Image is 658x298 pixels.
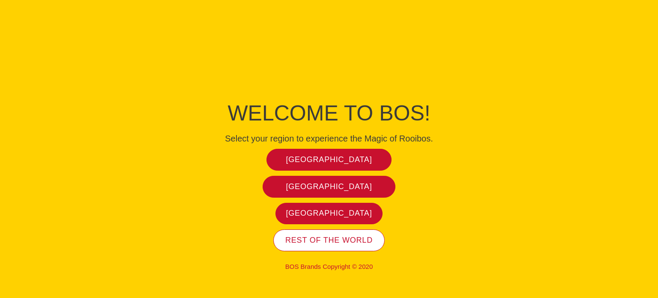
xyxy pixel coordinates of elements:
img: Bos Brands [297,24,361,89]
p: BOS Brands Copyright © 2020 [136,263,522,271]
a: [GEOGRAPHIC_DATA] [263,176,396,198]
a: [GEOGRAPHIC_DATA] [275,203,383,225]
span: [GEOGRAPHIC_DATA] [286,155,372,165]
span: Rest of the world [285,235,373,245]
h1: Welcome to BOS! [136,98,522,128]
a: [GEOGRAPHIC_DATA] [266,149,392,171]
h4: Select your region to experience the Magic of Rooibos. [136,133,522,144]
span: [GEOGRAPHIC_DATA] [286,182,372,192]
span: [GEOGRAPHIC_DATA] [286,208,372,218]
a: Rest of the world [273,229,385,251]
